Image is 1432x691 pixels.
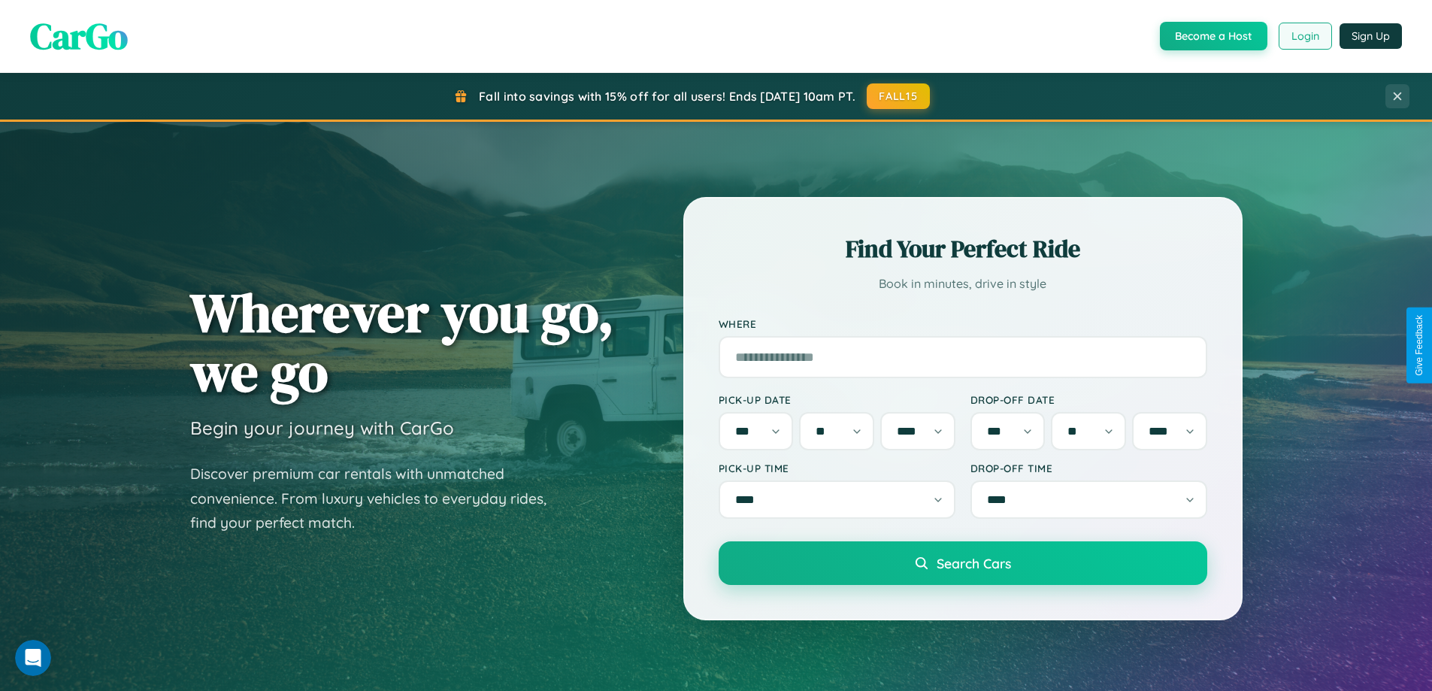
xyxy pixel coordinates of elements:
div: Give Feedback [1414,315,1424,376]
h2: Find Your Perfect Ride [719,232,1207,265]
label: Pick-up Time [719,462,955,474]
h1: Wherever you go, we go [190,283,614,402]
button: Login [1279,23,1332,50]
span: CarGo [30,11,128,61]
label: Drop-off Date [970,393,1207,406]
span: Search Cars [937,555,1011,571]
button: FALL15 [867,83,930,109]
label: Pick-up Date [719,393,955,406]
p: Book in minutes, drive in style [719,273,1207,295]
iframe: Intercom live chat [15,640,51,676]
h3: Begin your journey with CarGo [190,417,454,439]
button: Become a Host [1160,22,1267,50]
button: Search Cars [719,541,1207,585]
label: Where [719,317,1207,330]
label: Drop-off Time [970,462,1207,474]
span: Fall into savings with 15% off for all users! Ends [DATE] 10am PT. [479,89,855,104]
button: Sign Up [1340,23,1402,49]
p: Discover premium car rentals with unmatched convenience. From luxury vehicles to everyday rides, ... [190,462,566,535]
